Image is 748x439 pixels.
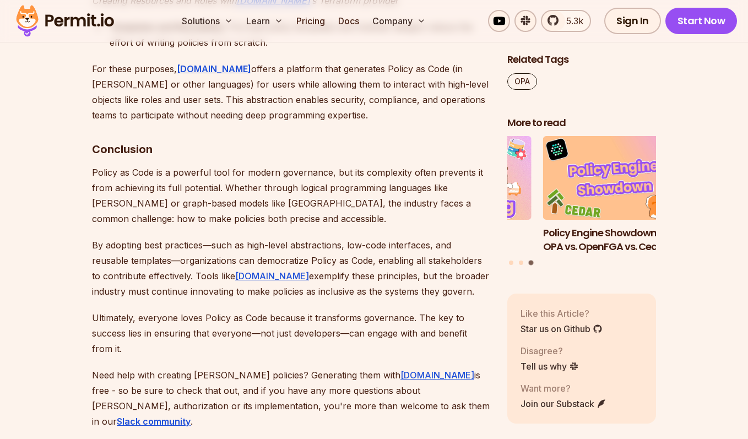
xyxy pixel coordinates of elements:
[507,53,656,67] h2: Related Tags
[92,237,490,299] p: By adopting best practices—such as high-level abstractions, low-code interfaces, and reusable tem...
[509,261,513,265] button: Go to slide 1
[92,61,490,123] p: For these purposes, offers a platform that generates Policy as Code (in [PERSON_NAME] or other la...
[242,10,288,32] button: Learn
[92,367,490,429] p: Need help with creating [PERSON_NAME] policies? Generating them with is free - so be sure to chec...
[400,370,474,381] a: [DOMAIN_NAME]
[521,322,603,335] a: Star us on Github
[521,360,579,373] a: Tell us why
[334,10,364,32] a: Docs
[604,8,661,34] a: Sign In
[541,10,591,32] a: 5.3k
[383,226,532,254] h3: Implementing Database Permissions
[117,416,191,427] a: Slack community
[519,261,523,265] button: Go to slide 2
[177,63,251,74] a: [DOMAIN_NAME]
[665,8,738,34] a: Start Now
[92,165,490,226] p: Policy as Code is a powerful tool for modern governance, but its complexity often prevents it fro...
[521,344,579,357] p: Disagree?
[11,2,119,40] img: Permit logo
[521,307,603,320] p: Like this Article?
[543,226,692,254] h3: Policy Engine Showdown - OPA vs. OpenFGA vs. Cedar
[560,14,583,28] span: 5.3k
[292,10,329,32] a: Pricing
[383,137,532,254] li: 2 of 3
[521,397,606,410] a: Join our Substack
[528,261,533,265] button: Go to slide 3
[507,73,537,90] a: OPA
[92,143,153,156] strong: Conclusion
[368,10,430,32] button: Company
[543,137,692,220] img: Policy Engine Showdown - OPA vs. OpenFGA vs. Cedar
[507,116,656,130] h2: More to read
[543,137,692,254] li: 3 of 3
[521,382,606,395] p: Want more?
[543,137,692,254] a: Policy Engine Showdown - OPA vs. OpenFGA vs. Cedar Policy Engine Showdown - OPA vs. OpenFGA vs. C...
[177,10,237,32] button: Solutions
[507,137,656,267] div: Posts
[92,310,490,356] p: Ultimately, everyone loves Policy as Code because it transforms governance. The key to success li...
[383,137,532,220] img: Implementing Database Permissions
[235,270,309,281] a: [DOMAIN_NAME]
